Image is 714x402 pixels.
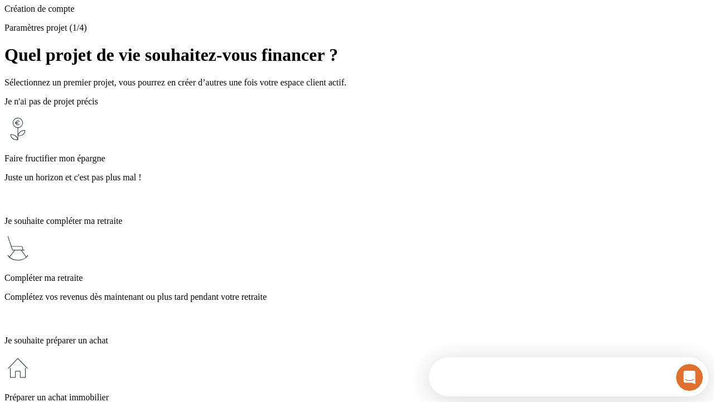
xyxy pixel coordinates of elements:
p: Faire fructifier mon épargne [4,154,710,164]
p: Je souhaite compléter ma retraite [4,216,710,226]
p: Complétez vos revenus dès maintenant ou plus tard pendant votre retraite [4,292,710,302]
iframe: Intercom live chat discovery launcher [429,357,708,396]
p: Compléter ma retraite [4,273,710,283]
p: Je n'ai pas de projet précis [4,97,710,107]
p: Paramètres projet (1/4) [4,23,710,33]
p: Je souhaite préparer un achat [4,336,710,346]
span: Sélectionnez un premier projet, vous pourrez en créer d’autres une fois votre espace client actif. [4,78,346,87]
h1: Quel projet de vie souhaitez-vous financer ? [4,45,710,65]
p: Création de compte [4,4,710,14]
iframe: Intercom live chat [676,364,703,391]
p: Juste un horizon et c'est pas plus mal ! [4,173,710,183]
